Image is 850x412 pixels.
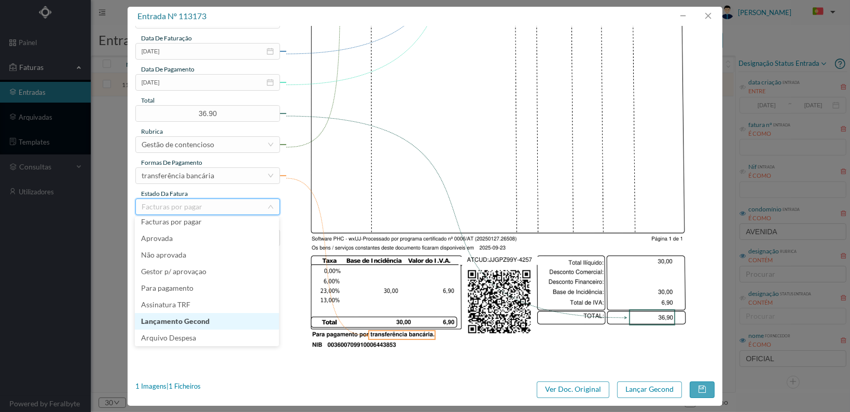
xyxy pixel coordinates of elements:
span: entrada nº 113173 [137,11,206,21]
i: icon: calendar [267,79,274,86]
button: PT [804,4,840,20]
div: transferência bancária [142,168,214,183]
i: icon: down [268,204,274,210]
div: 1 Imagens | 1 Ficheiros [135,381,201,392]
div: Gestão de contencioso [142,137,214,152]
li: Facturas por pagar [135,214,279,230]
span: Formas de Pagamento [141,159,202,166]
i: icon: down [268,173,274,179]
i: icon: calendar [267,48,274,55]
li: Lançamento Gecond [135,313,279,330]
span: data de pagamento [141,65,194,73]
span: estado da fatura [141,190,188,197]
button: Ver Doc. Original [537,381,609,398]
i: icon: down [268,141,274,148]
span: total [141,96,155,104]
li: Assinatura TRF [135,296,279,313]
li: Gestor p/ aprovaçao [135,263,279,280]
span: data de faturação [141,34,192,42]
li: Arquivo Despesa [135,330,279,346]
li: Não aprovada [135,247,279,263]
li: Aprovada [135,230,279,247]
span: rubrica [141,127,163,135]
li: Para pagamento [135,280,279,296]
button: Lançar Gecond [617,381,682,398]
